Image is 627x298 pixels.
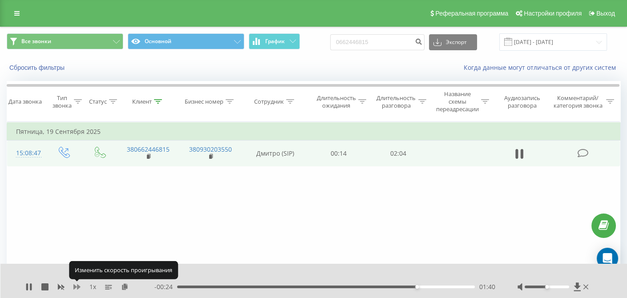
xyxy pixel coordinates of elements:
[435,10,508,17] span: Реферальная программа
[479,282,495,291] span: 01:40
[8,98,42,105] div: Дата звонка
[21,38,51,45] span: Все звонки
[189,145,232,153] a: 380930203550
[7,33,123,49] button: Все звонки
[524,10,582,17] span: Настройки профиля
[89,282,96,291] span: 1 x
[154,282,177,291] span: - 00:24
[330,34,425,50] input: Поиск по номеру
[265,38,285,44] span: График
[368,141,429,166] td: 02:04
[16,145,36,162] div: 15:08:47
[499,94,546,109] div: Аудиозапись разговора
[249,33,300,49] button: График
[53,94,72,109] div: Тип звонка
[7,64,69,72] button: Сбросить фильтры
[7,123,620,141] td: Пятница, 19 Сентября 2025
[545,285,549,289] div: Accessibility label
[132,98,152,105] div: Клиент
[415,285,419,289] div: Accessibility label
[552,94,604,109] div: Комментарий/категория звонка
[317,94,356,109] div: Длительность ожидания
[89,98,107,105] div: Статус
[242,141,309,166] td: Дмитро (SIP)
[429,34,477,50] button: Экспорт
[596,10,615,17] span: Выход
[376,94,416,109] div: Длительность разговора
[436,90,479,113] div: Название схемы переадресации
[128,33,244,49] button: Основной
[464,63,620,72] a: Когда данные могут отличаться от других систем
[185,98,223,105] div: Бизнес номер
[597,248,618,269] div: Open Intercom Messenger
[69,261,178,279] div: Изменить скорость проигрывания
[308,141,368,166] td: 00:14
[254,98,284,105] div: Сотрудник
[127,145,170,153] a: 380662446815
